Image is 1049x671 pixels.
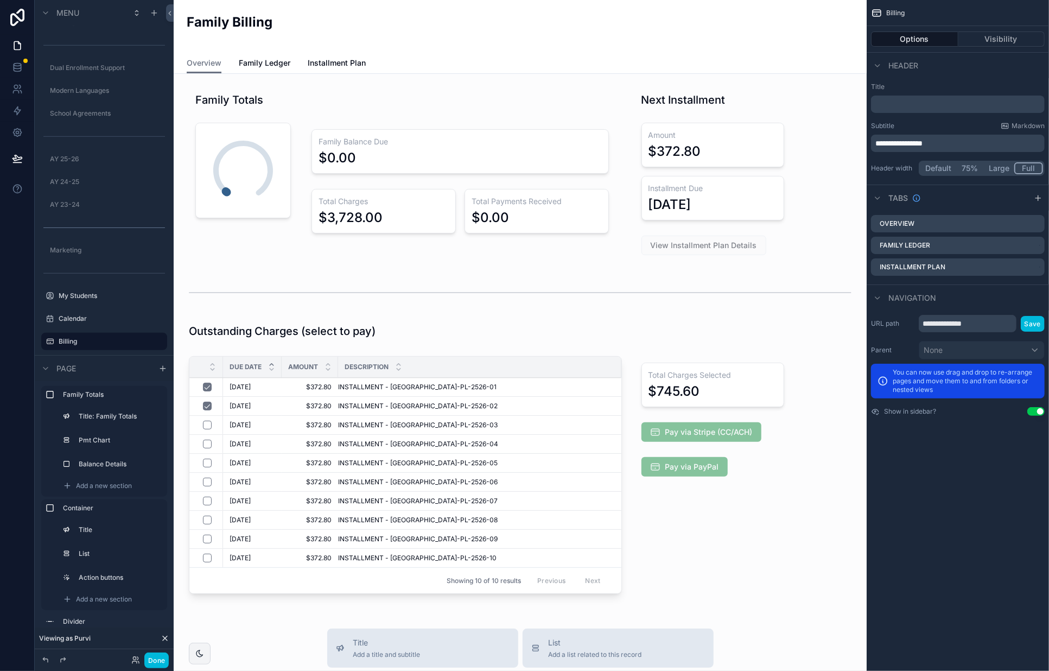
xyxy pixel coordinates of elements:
label: AY 25-26 [50,155,161,163]
button: TitleAdd a title and subtitle [327,629,518,668]
label: Overview [880,219,914,228]
label: Title [871,83,1045,91]
p: You can now use drag and drop to re-arrange pages and move them to and from folders or nested views [893,368,1038,394]
span: Due Date [230,363,262,371]
span: Description [345,363,389,371]
span: Tabs [888,193,908,204]
label: Installment Plan [880,263,945,271]
button: Options [871,31,958,47]
label: List [79,549,156,558]
label: Family Totals [63,390,158,399]
button: 75% [956,162,984,174]
span: Billing [886,9,905,17]
span: Add a title and subtitle [353,650,421,659]
label: Title [79,526,156,534]
label: Balance Details [79,460,156,469]
label: Family Ledger [880,241,930,250]
label: Billing [59,337,161,346]
h2: Family Billing [187,13,272,31]
label: Calendar [59,314,161,323]
span: Viewing as Purvi [39,634,91,643]
label: AY 24-25 [50,178,161,186]
span: Menu [56,8,79,18]
button: Default [920,162,956,174]
button: Visibility [958,31,1045,47]
span: Add a new section [76,595,132,604]
div: scrollable content [871,96,1045,113]
button: Save [1021,316,1045,332]
button: Large [984,162,1014,174]
span: Page [56,363,76,374]
span: List [549,637,642,648]
span: Installment Plan [308,58,366,68]
label: Marketing [50,246,161,255]
button: Full [1014,162,1043,174]
div: scrollable content [871,135,1045,152]
label: Dual Enrollment Support [50,64,161,72]
label: Modern Languages [50,86,161,95]
label: Pmt Chart [79,436,156,445]
span: Amount [288,363,318,371]
label: Show in sidebar? [884,407,936,416]
a: Family Ledger [239,53,290,75]
label: My Students [59,292,161,300]
label: Header width [871,164,914,173]
span: None [924,345,943,356]
span: Header [888,60,918,71]
label: Subtitle [871,122,894,130]
label: URL path [871,319,914,328]
span: Showing 10 of 10 results [447,577,521,585]
label: Parent [871,346,914,355]
span: Title [353,637,421,648]
span: Overview [187,58,221,68]
span: Navigation [888,293,936,303]
span: Add a new section [76,482,132,490]
a: Installment Plan [308,53,366,75]
a: Overview [187,53,221,74]
button: ListAdd a list related to this record [523,629,714,668]
a: Markdown [1001,122,1045,130]
label: AY 23-24 [50,200,161,209]
button: None [919,341,1045,359]
label: School Agreements [50,109,161,118]
div: scrollable content [35,381,174,649]
label: Action buttons [79,573,156,582]
label: Container [63,504,158,512]
span: Add a list related to this record [549,650,642,659]
label: Divider [63,617,158,626]
label: Title: Family Totals [79,412,156,421]
span: Family Ledger [239,58,290,68]
span: Markdown [1012,122,1045,130]
button: Done [144,653,169,668]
